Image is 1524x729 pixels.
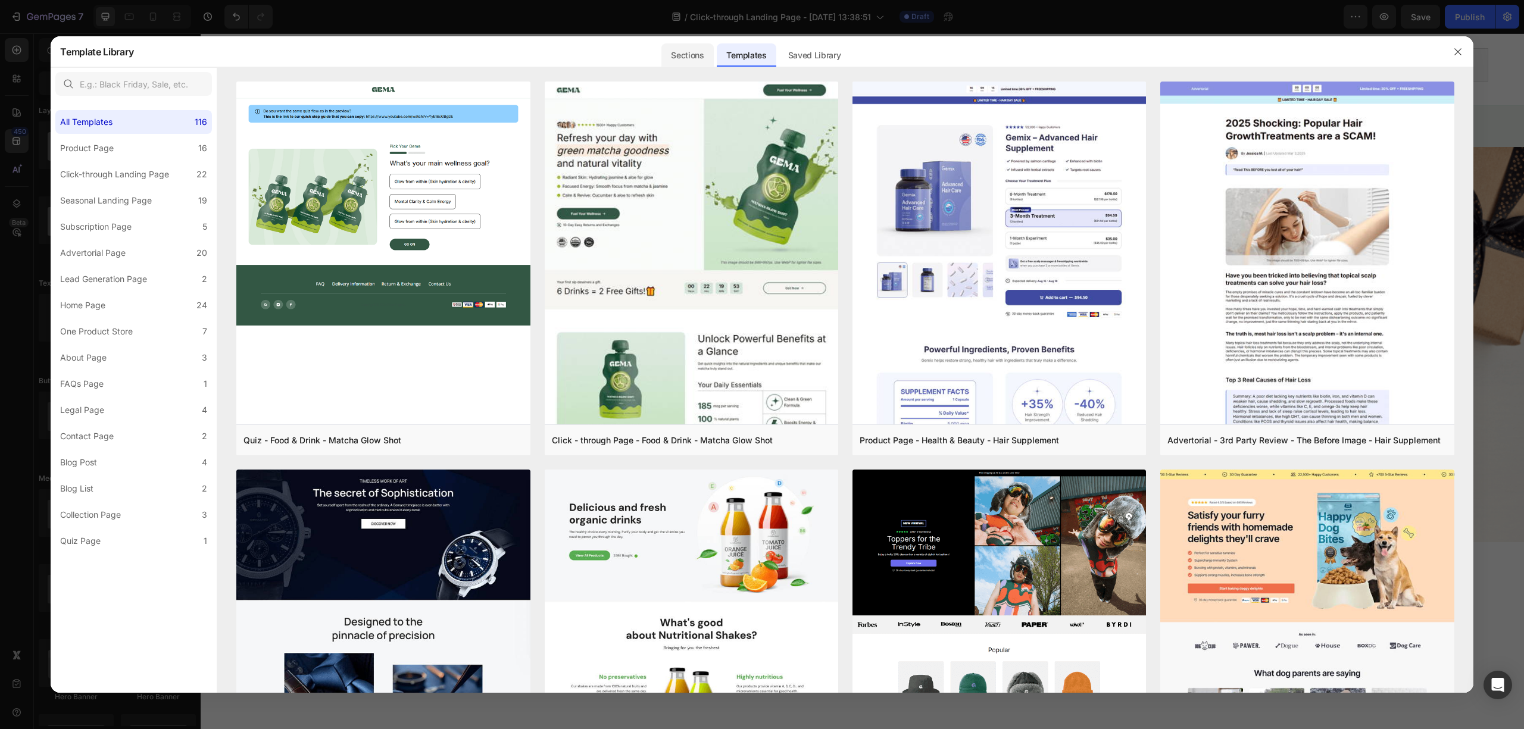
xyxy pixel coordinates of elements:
[204,534,207,548] div: 1
[329,383,436,395] p: Can I take this at night?
[329,217,514,230] p: Does VM100 use methylated B vitamins?
[202,324,207,339] div: 7
[36,8,103,64] img: gempages_552075437426082842-d0abfd40-a167-4d28-8850-d8945a442c35.png
[60,36,133,67] h2: Template Library
[195,115,207,129] div: 116
[326,74,384,87] div: READ MORE
[198,193,207,208] div: 19
[60,377,104,391] div: FAQs Page
[202,220,207,234] div: 5
[304,67,405,95] button: READ MORE
[202,403,207,417] div: 4
[60,534,101,548] div: Quiz Page
[60,481,93,496] div: Blog List
[60,508,121,522] div: Collection Page
[196,298,207,312] div: 24
[329,328,493,340] p: Why do I need to take it with meals?
[202,455,207,470] div: 4
[329,438,420,450] p: Why isn’t it orange?
[60,298,105,312] div: Home Page
[60,141,114,155] div: Product Page
[60,324,133,339] div: One Product Store
[779,43,851,67] div: Saved Library
[196,246,207,260] div: 20
[198,141,207,155] div: 16
[661,43,713,67] div: Sections
[60,403,104,417] div: Legal Page
[552,433,773,448] div: Click - through Page - Food & Drink - Matcha Glow Shot
[202,429,207,443] div: 2
[329,273,516,285] p: Why do I have to shake before each use?
[202,272,207,286] div: 2
[202,481,207,496] div: 2
[60,115,113,129] div: All Templates
[60,429,114,443] div: Contact Page
[60,193,152,208] div: Seasonal Landing Page
[60,351,107,365] div: About Page
[1484,671,1512,699] div: Open Intercom Messenger
[964,24,1014,39] div: Shopify App
[204,377,207,391] div: 1
[243,433,401,448] div: Quiz - Food & Drink - Matcha Glow Shot
[60,167,169,182] div: Click-through Landing Page
[1167,433,1441,448] div: Advertorial - 3rd Party Review - The Before Image - Hair Supplement
[60,272,147,286] div: Lead Generation Page
[55,72,212,96] input: E.g.: Black Friday, Sale, etc.
[60,455,97,470] div: Blog Post
[60,220,132,234] div: Subscription Page
[717,43,776,67] div: Templates
[202,508,207,522] div: 3
[202,351,207,365] div: 3
[860,433,1059,448] div: Product Page - Health & Beauty - Hair Supplement
[236,82,530,326] img: quiz-1.png
[317,161,567,182] h2: Frequently asked questions
[60,246,126,260] div: Advertorial Page
[196,167,207,182] div: 22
